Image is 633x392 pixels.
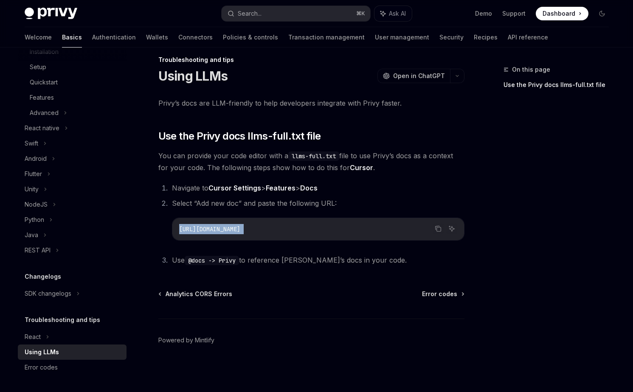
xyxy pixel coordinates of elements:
[389,9,406,18] span: Ask AI
[474,27,498,48] a: Recipes
[25,27,52,48] a: Welcome
[350,163,373,172] a: Cursor
[502,9,526,18] a: Support
[25,288,71,299] div: SDK changelogs
[185,256,239,265] code: @docs -> Privy
[18,75,127,90] a: Quickstart
[25,332,41,342] div: React
[158,68,228,84] h1: Using LLMs
[146,27,168,48] a: Wallets
[62,27,82,48] a: Basics
[508,27,548,48] a: API reference
[377,69,450,83] button: Open in ChatGPT
[25,315,100,325] h5: Troubleshooting and tips
[422,290,457,298] span: Error codes
[30,77,58,87] div: Quickstart
[178,27,213,48] a: Connectors
[30,108,59,118] div: Advanced
[18,90,127,105] a: Features
[158,336,214,344] a: Powered by Mintlify
[446,223,457,234] button: Ask AI
[25,8,77,20] img: dark logo
[238,8,262,19] div: Search...
[25,347,59,357] div: Using LLMs
[25,215,44,225] div: Python
[543,9,575,18] span: Dashboard
[288,27,365,48] a: Transaction management
[158,150,464,174] span: You can provide your code editor with a file to use Privy’s docs as a context for your code. The ...
[208,184,261,192] strong: Cursor Settings
[475,9,492,18] a: Demo
[393,72,445,80] span: Open in ChatGPT
[18,59,127,75] a: Setup
[25,230,38,240] div: Java
[30,62,46,72] div: Setup
[512,64,550,75] span: On this page
[536,7,588,20] a: Dashboard
[172,199,337,207] span: Select “Add new doc” and paste the following URL:
[92,27,136,48] a: Authentication
[159,290,232,298] a: Analytics CORS Errors
[179,225,240,233] span: [URL][DOMAIN_NAME]
[158,56,464,64] div: Troubleshooting and tips
[439,27,464,48] a: Security
[25,138,38,148] div: Swift
[172,256,407,264] span: Use to reference [PERSON_NAME]’s docs in your code.
[374,6,412,21] button: Ask AI
[18,344,127,360] a: Using LLMs
[288,151,339,161] code: llms-full.txt
[158,97,464,109] span: Privy’s docs are LLM-friendly to help developers integrate with Privy faster.
[25,272,61,282] h5: Changelogs
[375,27,429,48] a: User management
[25,169,42,179] div: Flutter
[300,184,318,192] strong: Docs
[223,27,278,48] a: Policies & controls
[433,223,444,234] button: Copy the contents from the code block
[595,7,609,20] button: Toggle dark mode
[25,362,58,372] div: Error codes
[172,184,318,192] span: Navigate to > >
[422,290,464,298] a: Error codes
[158,129,321,143] span: Use the Privy docs llms-full.txt file
[18,360,127,375] a: Error codes
[25,123,59,133] div: React native
[266,184,295,192] strong: Features
[25,245,51,255] div: REST API
[222,6,370,21] button: Search...⌘K
[30,92,54,103] div: Features
[166,290,232,298] span: Analytics CORS Errors
[356,10,365,17] span: ⌘ K
[25,199,48,210] div: NodeJS
[504,78,616,92] a: Use the Privy docs llms-full.txt file
[25,154,47,164] div: Android
[25,184,39,194] div: Unity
